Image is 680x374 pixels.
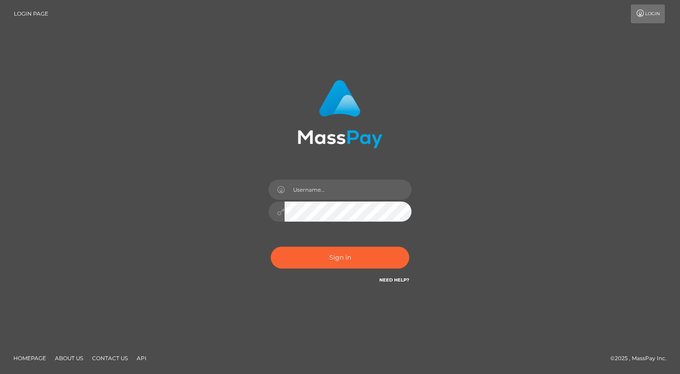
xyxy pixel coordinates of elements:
a: Homepage [10,351,50,365]
a: Need Help? [379,277,409,283]
button: Sign in [271,247,409,269]
input: Username... [285,180,411,200]
a: API [133,351,150,365]
a: Login [631,4,665,23]
a: Contact Us [88,351,131,365]
a: Login Page [14,4,48,23]
div: © 2025 , MassPay Inc. [610,353,673,363]
a: About Us [51,351,87,365]
img: MassPay Login [298,80,382,148]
